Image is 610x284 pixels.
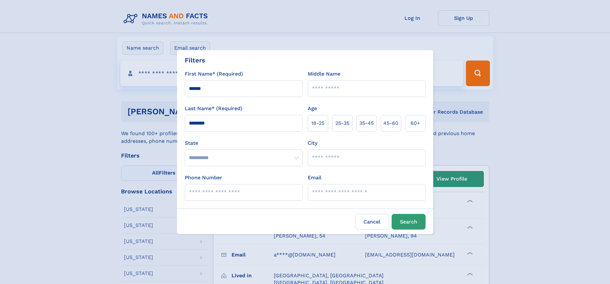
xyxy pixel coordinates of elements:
label: Last Name* (Required) [185,105,242,112]
label: First Name* (Required) [185,70,243,78]
label: Age [308,105,317,112]
span: 60+ [411,119,420,127]
span: 35‑45 [359,119,374,127]
div: Filters [185,55,205,65]
label: Middle Name [308,70,340,78]
label: City [308,139,317,147]
label: State [185,139,303,147]
button: Search [392,214,426,230]
label: Email [308,174,321,182]
span: 18‑25 [311,119,324,127]
span: 45‑60 [383,119,398,127]
span: 25‑35 [335,119,349,127]
label: Phone Number [185,174,222,182]
label: Cancel [355,214,389,230]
